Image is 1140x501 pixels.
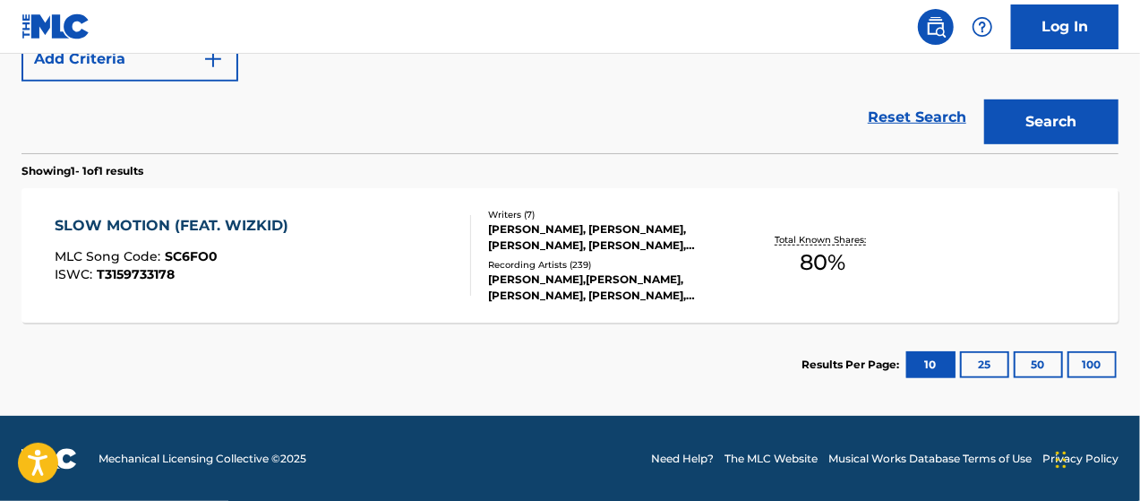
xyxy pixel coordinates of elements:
img: logo [21,448,77,470]
button: 25 [960,351,1009,378]
a: Public Search [918,9,954,45]
span: MLC Song Code : [55,248,165,264]
button: 50 [1014,351,1063,378]
p: Results Per Page: [801,357,904,373]
div: Recording Artists ( 239 ) [488,258,732,272]
a: Musical Works Database Terms of Use [828,451,1032,467]
img: search [925,16,947,38]
button: Add Criteria [21,37,238,82]
button: 100 [1067,351,1117,378]
button: 10 [906,351,956,378]
a: Need Help? [651,451,714,467]
img: MLC Logo [21,13,90,39]
a: Privacy Policy [1042,451,1119,467]
p: Showing 1 - 1 of 1 results [21,163,143,179]
span: Mechanical Licensing Collective © 2025 [99,451,306,467]
button: Search [984,99,1119,144]
iframe: Chat Widget [1050,415,1140,501]
a: The MLC Website [724,451,818,467]
img: 9d2ae6d4665cec9f34b9.svg [202,48,224,70]
div: SLOW MOTION (FEAT. WIZKID) [55,215,297,237]
div: Help [964,9,1000,45]
span: T3159733178 [97,266,175,282]
a: SLOW MOTION (FEAT. WIZKID)MLC Song Code:SC6FO0ISWC:T3159733178Writers (7)[PERSON_NAME], [PERSON_N... [21,188,1119,323]
span: SC6FO0 [165,248,218,264]
a: Log In [1011,4,1119,49]
img: help [972,16,993,38]
div: Drag [1056,433,1067,487]
span: ISWC : [55,266,97,282]
a: Reset Search [859,98,975,137]
span: 80 % [801,246,846,279]
div: Writers ( 7 ) [488,208,732,221]
div: [PERSON_NAME], [PERSON_NAME], [PERSON_NAME], [PERSON_NAME], [PERSON_NAME] [PERSON_NAME] [PERSON_N... [488,221,732,254]
p: Total Known Shares: [776,233,871,246]
div: [PERSON_NAME],[PERSON_NAME], [PERSON_NAME], [PERSON_NAME], [PERSON_NAME],WIZKID, [PERSON_NAME] [488,272,732,304]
